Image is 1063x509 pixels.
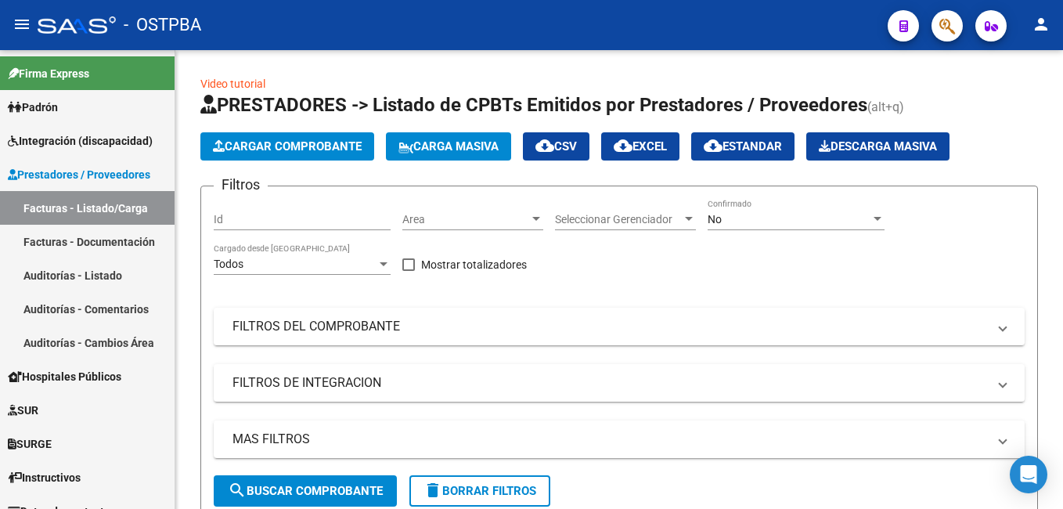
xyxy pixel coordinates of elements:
[704,139,782,153] span: Estandar
[386,132,511,161] button: Carga Masiva
[535,139,577,153] span: CSV
[214,421,1025,458] mat-expansion-panel-header: MAS FILTROS
[214,308,1025,345] mat-expansion-panel-header: FILTROS DEL COMPROBANTE
[1010,456,1047,493] div: Open Intercom Messenger
[228,481,247,500] mat-icon: search
[398,139,499,153] span: Carga Masiva
[213,139,362,153] span: Cargar Comprobante
[691,132,795,161] button: Estandar
[409,475,550,507] button: Borrar Filtros
[614,139,667,153] span: EXCEL
[423,484,536,498] span: Borrar Filtros
[402,213,529,226] span: Area
[867,99,904,114] span: (alt+q)
[124,8,201,42] span: - OSTPBA
[535,136,554,155] mat-icon: cloud_download
[200,132,374,161] button: Cargar Comprobante
[13,15,31,34] mat-icon: menu
[614,136,632,155] mat-icon: cloud_download
[555,213,682,226] span: Seleccionar Gerenciador
[214,364,1025,402] mat-expansion-panel-header: FILTROS DE INTEGRACION
[423,481,442,500] mat-icon: delete
[8,368,121,385] span: Hospitales Públicos
[200,78,265,90] a: Video tutorial
[8,402,38,419] span: SUR
[214,174,268,196] h3: Filtros
[228,484,383,498] span: Buscar Comprobante
[8,65,89,82] span: Firma Express
[708,213,722,226] span: No
[232,374,987,392] mat-panel-title: FILTROS DE INTEGRACION
[806,132,949,161] app-download-masive: Descarga masiva de comprobantes (adjuntos)
[214,258,243,270] span: Todos
[232,431,987,448] mat-panel-title: MAS FILTROS
[1032,15,1050,34] mat-icon: person
[232,318,987,335] mat-panel-title: FILTROS DEL COMPROBANTE
[200,94,867,116] span: PRESTADORES -> Listado de CPBTs Emitidos por Prestadores / Proveedores
[8,99,58,116] span: Padrón
[704,136,722,155] mat-icon: cloud_download
[601,132,679,161] button: EXCEL
[214,475,397,507] button: Buscar Comprobante
[8,435,52,453] span: SURGE
[8,132,153,150] span: Integración (discapacidad)
[421,255,527,274] span: Mostrar totalizadores
[819,139,937,153] span: Descarga Masiva
[8,469,81,486] span: Instructivos
[523,132,589,161] button: CSV
[806,132,949,161] button: Descarga Masiva
[8,166,150,183] span: Prestadores / Proveedores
